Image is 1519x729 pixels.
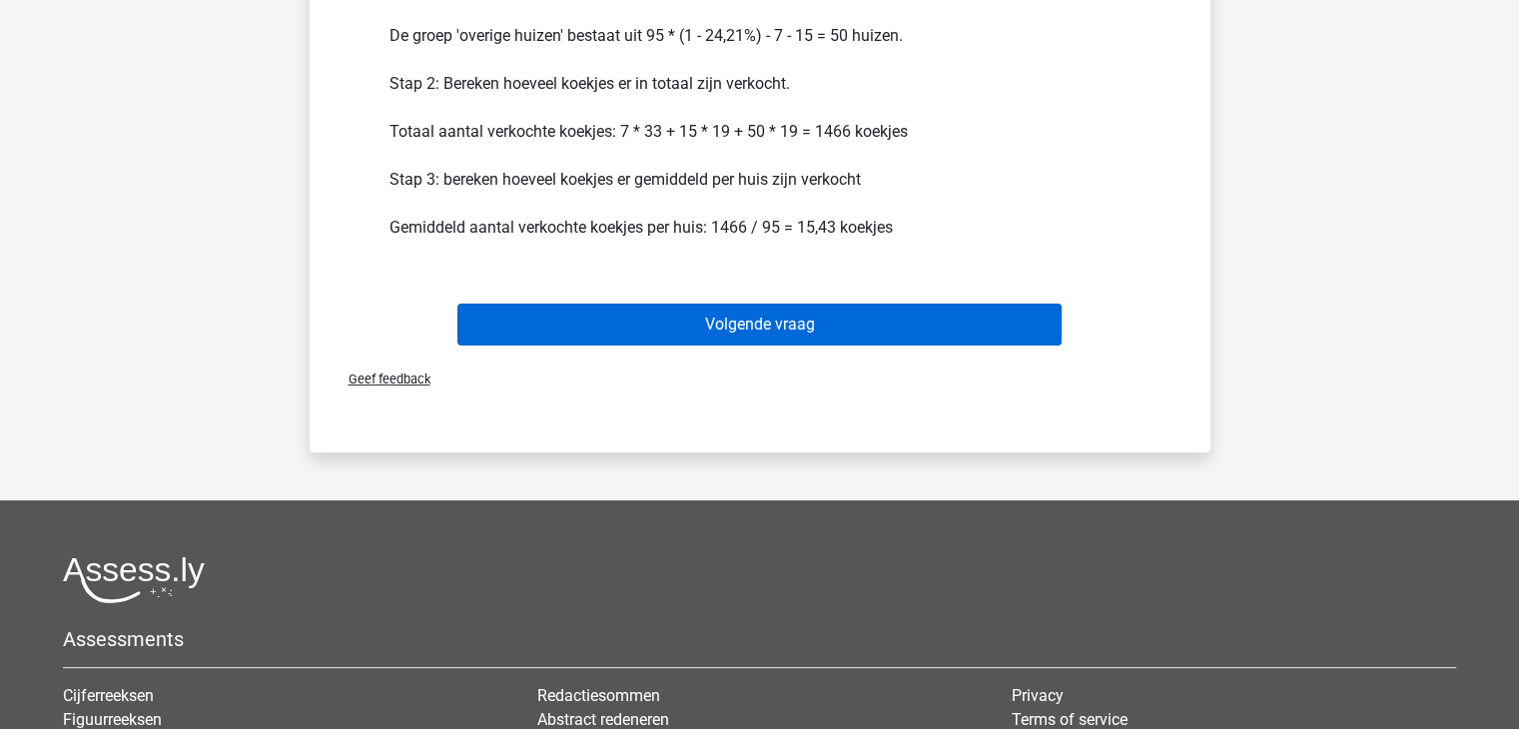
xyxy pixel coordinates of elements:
[333,371,430,386] span: Geef feedback
[63,627,1456,651] h5: Assessments
[1012,686,1064,705] a: Privacy
[63,710,162,729] a: Figuurreeksen
[63,556,205,603] img: Assessly logo
[63,686,154,705] a: Cijferreeksen
[1012,710,1128,729] a: Terms of service
[537,710,669,729] a: Abstract redeneren
[537,686,660,705] a: Redactiesommen
[457,304,1062,346] button: Volgende vraag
